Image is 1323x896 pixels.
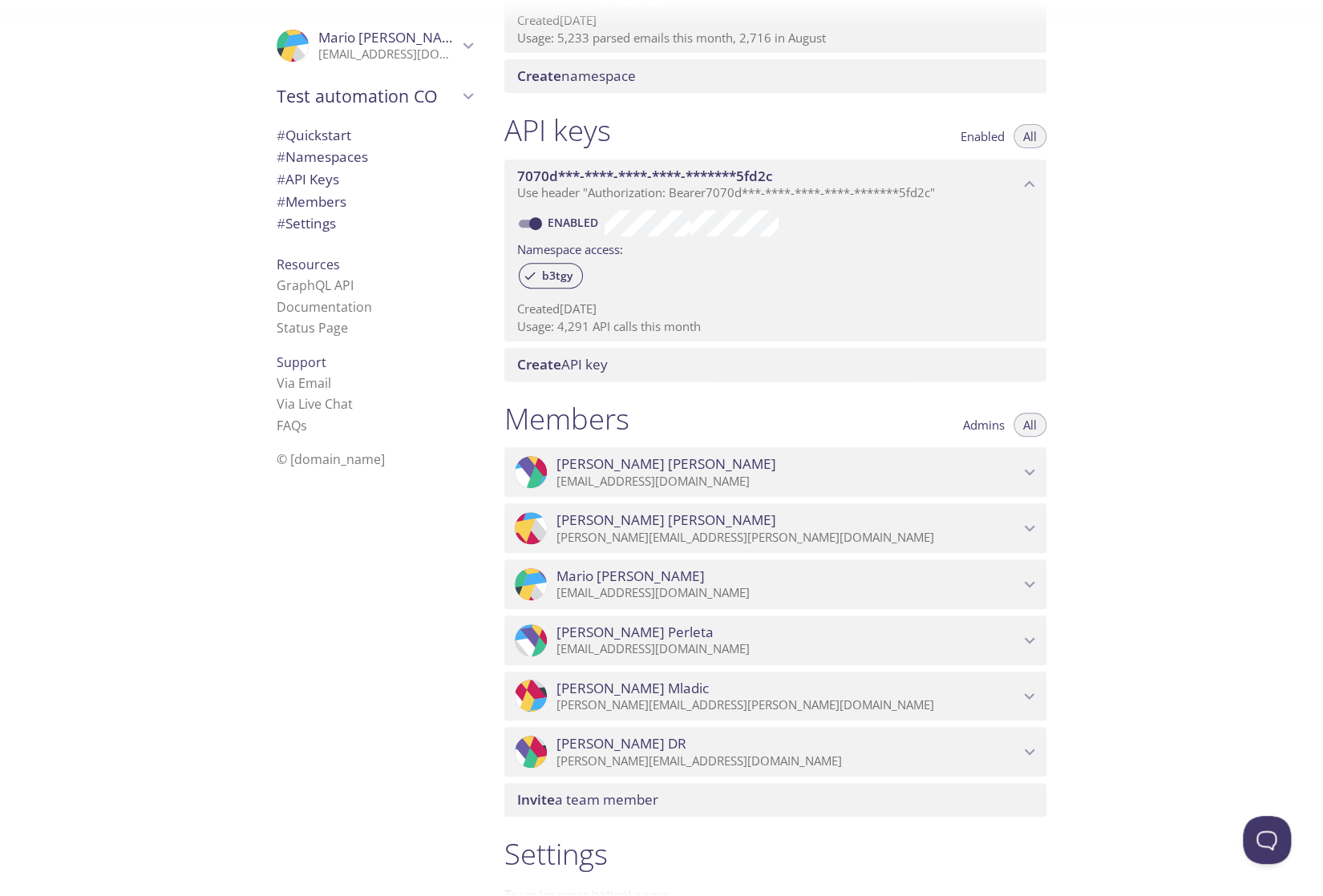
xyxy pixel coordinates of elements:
div: Mario Janečić [264,19,485,72]
span: Create [517,67,561,85]
div: Lana DR [504,727,1046,777]
p: [PERSON_NAME][EMAIL_ADDRESS][PERSON_NAME][DOMAIN_NAME] [556,697,1019,713]
span: a team member [517,790,658,809]
a: Documentation [277,298,372,316]
a: GraphQL API [277,276,354,294]
span: # [277,192,285,211]
button: Enabled [951,124,1014,148]
button: All [1013,124,1046,148]
div: Create API Key [504,348,1046,381]
p: [EMAIL_ADDRESS][DOMAIN_NAME] [556,474,1019,490]
a: Via Live Chat [277,395,353,413]
span: # [277,214,285,232]
span: Resources [277,256,340,273]
div: Test automation CO [264,75,485,117]
span: [PERSON_NAME] [PERSON_NAME] [556,511,776,529]
div: Team Settings [264,212,485,235]
a: Via Email [277,374,331,392]
div: Miroslav Petrušić [504,503,1046,553]
p: Usage: 4,291 API calls this month [517,318,1034,335]
div: Slavko Mladic [504,672,1046,721]
div: Nikola Perleta [504,615,1046,665]
p: [EMAIL_ADDRESS][DOMAIN_NAME] [318,46,458,63]
iframe: Help Scout Beacon - Open [1243,816,1291,864]
button: Admins [953,413,1014,437]
div: API Keys [264,168,485,191]
div: Mario Janečić [504,559,1046,609]
div: Namespaces [264,146,485,168]
span: # [277,126,285,144]
p: [PERSON_NAME][EMAIL_ADDRESS][DOMAIN_NAME] [556,753,1019,769]
span: [PERSON_NAME] Perleta [556,624,714,641]
h1: Settings [504,836,1046,872]
span: API Keys [277,170,339,188]
span: © [DOMAIN_NAME] [277,450,385,468]
span: [PERSON_NAME] Mladic [556,680,709,697]
span: # [277,170,285,188]
span: Members [277,192,346,211]
button: All [1013,413,1046,437]
span: Invite [517,790,555,809]
span: [PERSON_NAME] DR [556,735,686,753]
h1: Members [504,401,629,437]
p: [PERSON_NAME][EMAIL_ADDRESS][PERSON_NAME][DOMAIN_NAME] [556,530,1019,546]
span: # [277,147,285,166]
div: Invite a team member [504,783,1046,817]
span: s [301,417,307,434]
label: Namespace access: [517,236,623,260]
p: [EMAIL_ADDRESS][DOMAIN_NAME] [556,585,1019,601]
div: Members [264,191,485,213]
span: API key [517,355,608,373]
span: Namespaces [277,147,368,166]
span: Create [517,355,561,373]
a: Enabled [545,215,605,230]
p: Usage: 5,233 parsed emails this month, 2,716 in August [517,30,1034,46]
p: [EMAIL_ADDRESS][DOMAIN_NAME] [556,641,1019,657]
span: Support [277,353,326,371]
span: Mario [PERSON_NAME] [556,567,705,585]
div: Create namespace [504,59,1046,93]
span: Quickstart [277,126,351,144]
a: Status Page [277,319,348,337]
h1: API keys [504,112,611,148]
span: b3tgy [532,268,582,283]
span: [PERSON_NAME] [PERSON_NAME] [556,455,776,473]
span: Mario [PERSON_NAME] [318,28,467,46]
span: Settings [277,214,336,232]
p: Created [DATE] [517,301,1034,317]
span: namespace [517,67,636,85]
div: Miroslav Petrušić [504,447,1046,497]
a: FAQ [277,417,307,434]
span: Test automation CO [277,85,458,107]
div: b3tgy [519,263,583,289]
div: Quickstart [264,124,485,147]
